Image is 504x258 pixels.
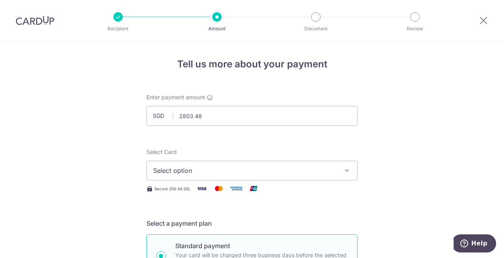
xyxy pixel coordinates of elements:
p: Standard payment [175,241,348,251]
span: SGD [153,112,173,120]
p: Recipient [89,25,147,33]
p: Amount [188,25,246,33]
p: Review [386,25,444,33]
img: American Express [228,184,244,193]
img: CardUp [16,16,54,25]
h4: Tell us more about your payment [146,57,358,71]
span: Select option [153,166,337,175]
img: Union Pay [246,184,261,193]
iframe: Opens a widget where you can find more information [454,234,496,254]
input: 0.00 [146,106,358,126]
h5: Select a payment plan [146,219,358,228]
img: Mastercard [211,184,227,193]
span: translation missing: en.payables.payment_networks.credit_card.summary.labels.select_card [146,148,177,155]
p: Document [287,25,345,33]
span: Enter payment amount [146,93,205,101]
span: Secure 256-bit SSL [154,186,191,192]
button: Select option [146,161,358,180]
img: Visa [194,184,209,193]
